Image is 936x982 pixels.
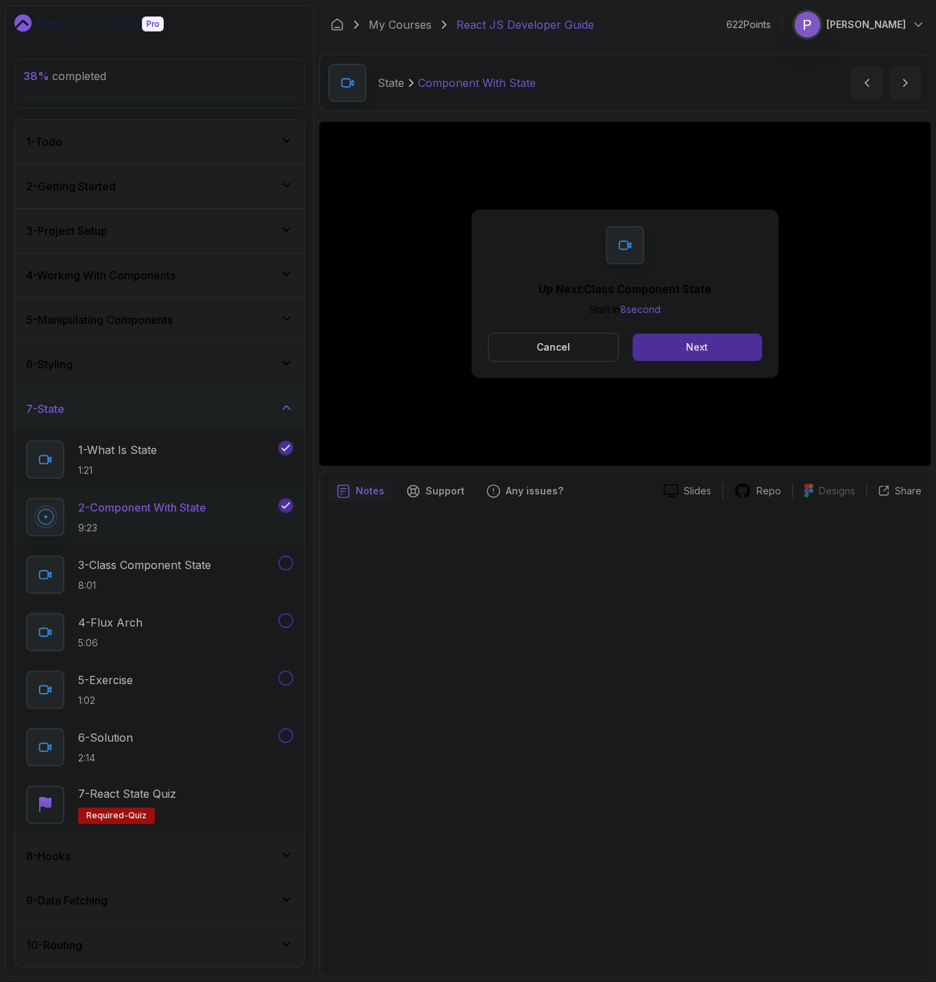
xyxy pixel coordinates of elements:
[26,613,293,651] button: 4-Flux Arch5:06
[78,499,206,516] p: 2 - Component With State
[78,636,143,650] p: 5:06
[15,253,304,297] button: 4-Working With Components
[26,555,293,594] button: 3-Class Component State8:01
[15,342,304,386] button: 6-Styling
[23,69,106,83] span: completed
[826,18,906,32] p: [PERSON_NAME]
[15,834,304,878] button: 8-Hooks
[78,785,176,802] p: 7 - React State Quiz
[726,18,771,32] p: 622 Points
[488,333,619,362] button: Cancel
[15,164,304,208] button: 2-Getting Started
[456,16,594,33] p: React JS Developer Guide
[26,134,62,150] h3: 1 - Todo
[14,14,195,36] a: Dashboard
[15,209,304,253] button: 3-Project Setup
[398,480,473,502] button: Support button
[15,120,304,164] button: 1-Todo
[78,521,206,535] p: 9:23
[889,66,922,99] button: next content
[78,729,133,746] p: 6 - Solution
[756,484,781,498] p: Repo
[26,498,293,536] button: 2-Component With State9:23
[426,484,465,498] p: Support
[26,223,108,239] h3: 3 - Project Setup
[723,482,792,499] a: Repo
[78,614,143,631] p: 4 - Flux Arch
[895,484,922,498] p: Share
[86,810,128,821] span: Required-
[26,178,116,194] h3: 2 - Getting Started
[620,303,661,315] span: 8 second
[78,751,133,765] p: 2:14
[632,333,762,361] button: Next
[328,480,393,502] button: notes button
[819,484,855,498] p: Designs
[539,281,711,297] p: Up Next: Class Component State
[78,442,157,458] p: 1 - What Is State
[26,670,293,709] button: 5-Exercise1:02
[26,892,108,909] h3: 9 - Data Fetching
[78,672,133,688] p: 5 - Exercise
[78,694,133,707] p: 1:02
[478,480,571,502] button: Feedback button
[26,785,293,824] button: 7-React State QuizRequired-quiz
[506,484,563,498] p: Any issues?
[330,18,344,32] a: Dashboard
[78,579,211,592] p: 8:01
[319,122,931,466] iframe: 2 - Component with State
[684,484,711,498] p: Slides
[15,298,304,342] button: 5-Manipulating Components
[26,267,175,284] h3: 4 - Working With Components
[537,340,570,354] p: Cancel
[26,440,293,479] button: 1-What Is State1:21
[26,356,73,373] h3: 6 - Styling
[418,75,536,91] p: Component With State
[794,12,820,38] img: user profile image
[356,484,384,498] p: Notes
[850,66,883,99] button: previous content
[866,484,922,498] button: Share
[686,340,708,354] div: Next
[369,16,432,33] a: My Courses
[793,11,925,38] button: user profile image[PERSON_NAME]
[15,879,304,922] button: 9-Data Fetching
[26,728,293,766] button: 6-Solution2:14
[26,312,173,328] h3: 5 - Manipulating Components
[15,387,304,431] button: 7-State
[23,69,49,83] span: 38 %
[539,303,711,316] p: Start in
[15,923,304,967] button: 10-Routing
[128,810,147,821] span: quiz
[26,401,64,417] h3: 7 - State
[78,557,211,573] p: 3 - Class Component State
[26,937,82,953] h3: 10 - Routing
[378,75,404,91] p: State
[652,483,722,498] a: Slides
[78,464,157,477] p: 1:21
[26,848,71,864] h3: 8 - Hooks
